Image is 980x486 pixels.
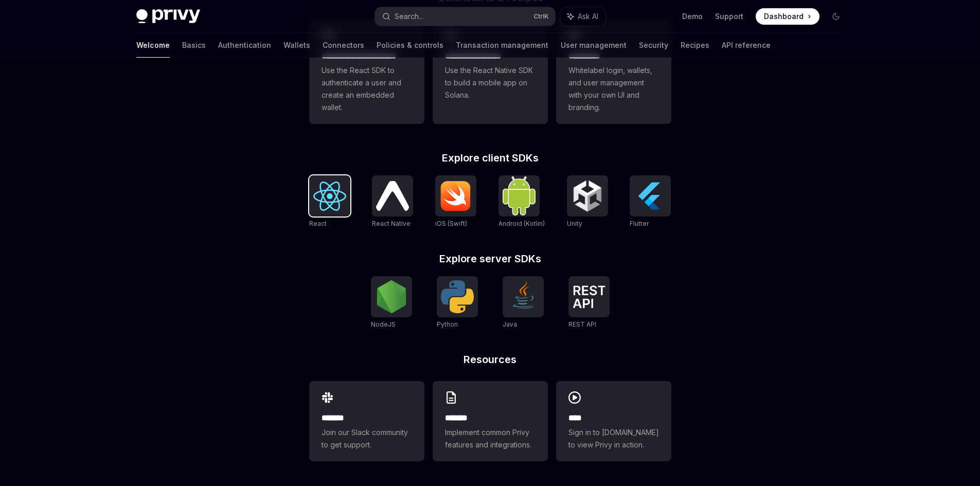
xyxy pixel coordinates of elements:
[567,220,582,227] span: Unity
[309,354,671,365] h2: Resources
[639,33,668,58] a: Security
[556,381,671,461] a: ****Sign in to [DOMAIN_NAME] to view Privy in action.
[567,175,608,229] a: UnityUnity
[445,426,536,451] span: Implement common Privy features and integrations.
[507,280,540,313] img: Java
[376,181,409,210] img: React Native
[313,182,346,211] img: React
[568,64,659,114] span: Whitelabel login, wallets, and user management with your own UI and branding.
[136,9,200,24] img: dark logo
[375,7,555,26] button: Search...CtrlK
[372,220,411,227] span: React Native
[309,153,671,163] h2: Explore client SDKs
[377,33,443,58] a: Policies & controls
[323,33,364,58] a: Connectors
[371,320,396,328] span: NodeJS
[571,179,604,212] img: Unity
[395,10,423,23] div: Search...
[568,276,610,330] a: REST APIREST API
[375,280,408,313] img: NodeJS
[682,11,703,22] a: Demo
[437,320,458,328] span: Python
[433,381,548,461] a: **** **Implement common Privy features and integrations.
[456,33,548,58] a: Transaction management
[722,33,771,58] a: API reference
[560,7,605,26] button: Ask AI
[503,320,517,328] span: Java
[568,426,659,451] span: Sign in to [DOMAIN_NAME] to view Privy in action.
[630,220,649,227] span: Flutter
[435,175,476,229] a: iOS (Swift)iOS (Swift)
[283,33,310,58] a: Wallets
[503,176,536,215] img: Android (Kotlin)
[630,175,671,229] a: FlutterFlutter
[561,33,627,58] a: User management
[435,220,467,227] span: iOS (Swift)
[533,12,549,21] span: Ctrl K
[218,33,271,58] a: Authentication
[441,280,474,313] img: Python
[756,8,819,25] a: Dashboard
[309,220,327,227] span: React
[309,175,350,229] a: ReactReact
[498,220,545,227] span: Android (Kotlin)
[828,8,844,25] button: Toggle dark mode
[568,320,596,328] span: REST API
[309,254,671,264] h2: Explore server SDKs
[433,19,548,124] a: **** **** **** ***Use the React Native SDK to build a mobile app on Solana.
[681,33,709,58] a: Recipes
[445,64,536,101] span: Use the React Native SDK to build a mobile app on Solana.
[634,179,667,212] img: Flutter
[322,64,412,114] span: Use the React SDK to authenticate a user and create an embedded wallet.
[136,33,170,58] a: Welcome
[764,11,804,22] span: Dashboard
[578,11,598,22] span: Ask AI
[371,276,412,330] a: NodeJSNodeJS
[573,285,605,308] img: REST API
[322,426,412,451] span: Join our Slack community to get support.
[437,276,478,330] a: PythonPython
[309,381,424,461] a: **** **Join our Slack community to get support.
[372,175,413,229] a: React NativeReact Native
[182,33,206,58] a: Basics
[503,276,544,330] a: JavaJava
[498,175,545,229] a: Android (Kotlin)Android (Kotlin)
[439,181,472,211] img: iOS (Swift)
[556,19,671,124] a: **** *****Whitelabel login, wallets, and user management with your own UI and branding.
[715,11,743,22] a: Support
